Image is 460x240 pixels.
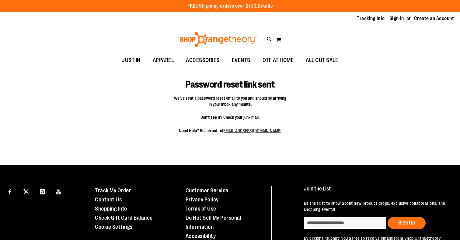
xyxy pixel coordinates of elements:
a: Details [258,3,273,9]
p: Be the first to know about new product drops, exclusive collaborations, and shopping events! [304,200,448,212]
a: Customer Service [186,187,228,194]
a: Visit our X page [21,186,32,197]
a: Accessibility [186,233,216,239]
a: Tracking Info [357,15,385,22]
span: We've sent a password reset email to you and should be arriving in your inbox any minute. [174,95,286,107]
h1: Password reset link sent [159,70,301,90]
a: Visit our Youtube page [54,186,64,197]
p: FREE Shipping, orders over $150. [187,3,273,10]
a: Cookie Settings [95,224,133,230]
a: Visit our Instagram page [37,186,48,197]
h4: Join the List [304,186,448,197]
input: enter email [304,217,386,229]
a: Create an Account [414,15,454,22]
span: JUST IN [122,53,141,67]
button: Sign Up [388,217,426,229]
span: ALL OUT SALE [306,53,338,67]
a: Do Not Sell My Personal Information [186,215,242,230]
span: APPAREL [153,53,174,67]
a: Terms of Use [186,206,216,212]
img: Twitter [23,189,29,194]
a: Visit our Facebook page [5,186,15,197]
a: [EMAIL_ADDRESS][DOMAIN_NAME] [222,128,281,133]
span: Sign Up [398,220,415,226]
a: Sign In [389,15,404,22]
a: Shopping Info [95,206,127,212]
span: ACCESSORIES [186,53,220,67]
a: Privacy Policy [186,197,219,203]
img: Shop Orangetheory [179,32,258,47]
a: Contact Us [95,197,122,203]
span: EVENTS [232,53,250,67]
span: OTF AT HOME [263,53,294,67]
span: Need Help? Reach out to [174,128,286,134]
a: Check Gift Card Balance [95,215,153,221]
span: Don't see it? Check your junk mail. [174,114,286,120]
a: Track My Order [95,187,131,194]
